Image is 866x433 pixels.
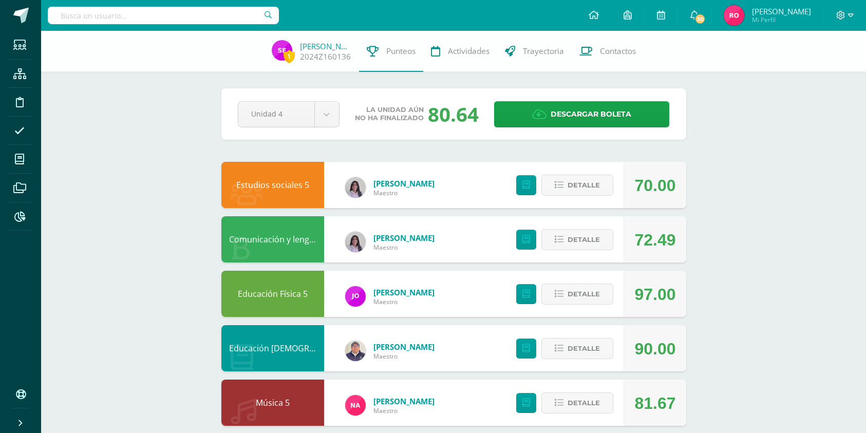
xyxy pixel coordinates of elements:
span: Punteos [386,46,416,57]
a: [PERSON_NAME] [373,287,435,297]
img: 61c80e80df24ea3ba026d8d8b650fd7e.png [345,286,366,307]
div: Comunicación y lenguaje 5 [221,216,324,262]
div: 80.64 [428,101,479,127]
span: Maestro [373,297,435,306]
a: [PERSON_NAME] [300,41,351,51]
span: Detalle [568,393,600,412]
span: Maestro [373,243,435,252]
span: Detalle [568,339,600,358]
button: Detalle [541,392,613,413]
button: Detalle [541,338,613,359]
img: ac48144a0aa12ed5acb9140b4bac45ab.png [272,40,292,61]
input: Busca un usuario... [48,7,279,24]
a: [PERSON_NAME] [373,342,435,352]
div: Estudios sociales 5 [221,162,324,208]
button: Detalle [541,229,613,250]
img: e031f1178ce3e21be6f285ecbb368d33.png [345,177,366,198]
div: 70.00 [634,162,675,209]
span: Trayectoria [523,46,564,57]
span: 1 [284,50,295,63]
span: Detalle [568,285,600,304]
span: Maestro [373,406,435,415]
span: Mi Perfil [752,15,811,24]
a: Unidad 4 [238,102,339,127]
span: Detalle [568,230,600,249]
div: 81.67 [634,380,675,426]
a: Actividades [423,31,497,72]
a: Comunicación y lenguaje 5 [229,234,332,245]
a: Trayectoria [497,31,572,72]
a: 2024Z160136 [300,51,351,62]
a: Estudios sociales 5 [236,179,309,191]
div: Educación Cristiana 5 [221,325,324,371]
span: Actividades [448,46,490,57]
img: 9ed3ab4ddce8f95826e4430dc4482ce6.png [724,5,744,26]
a: [PERSON_NAME] [373,178,435,189]
div: 90.00 [634,326,675,372]
a: Punteos [359,31,423,72]
a: Educación Física 5 [238,288,308,299]
img: e031f1178ce3e21be6f285ecbb368d33.png [345,232,366,252]
img: aa8edbbf7999fb5664b808f8319cd197.png [345,341,366,361]
div: Música 5 [221,380,324,426]
span: Contactos [600,46,636,57]
a: Contactos [572,31,644,72]
img: b8dcbcf11eb79775bbf5d7b485fc7c6b.png [345,395,366,416]
span: Maestro [373,189,435,197]
div: Educación Física 5 [221,271,324,317]
span: [PERSON_NAME] [752,6,811,16]
div: 72.49 [634,217,675,263]
a: Música 5 [256,397,290,408]
span: 30 [694,13,706,25]
a: [PERSON_NAME] [373,233,435,243]
a: Descargar boleta [494,101,669,127]
span: Detalle [568,176,600,195]
span: La unidad aún no ha finalizado [355,106,424,122]
span: Descargar boleta [551,102,631,127]
a: Educación [DEMOGRAPHIC_DATA] 5 [229,343,367,354]
span: Maestro [373,352,435,361]
a: [PERSON_NAME] [373,396,435,406]
button: Detalle [541,175,613,196]
button: Detalle [541,284,613,305]
span: Unidad 4 [251,102,302,126]
div: 97.00 [634,271,675,317]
